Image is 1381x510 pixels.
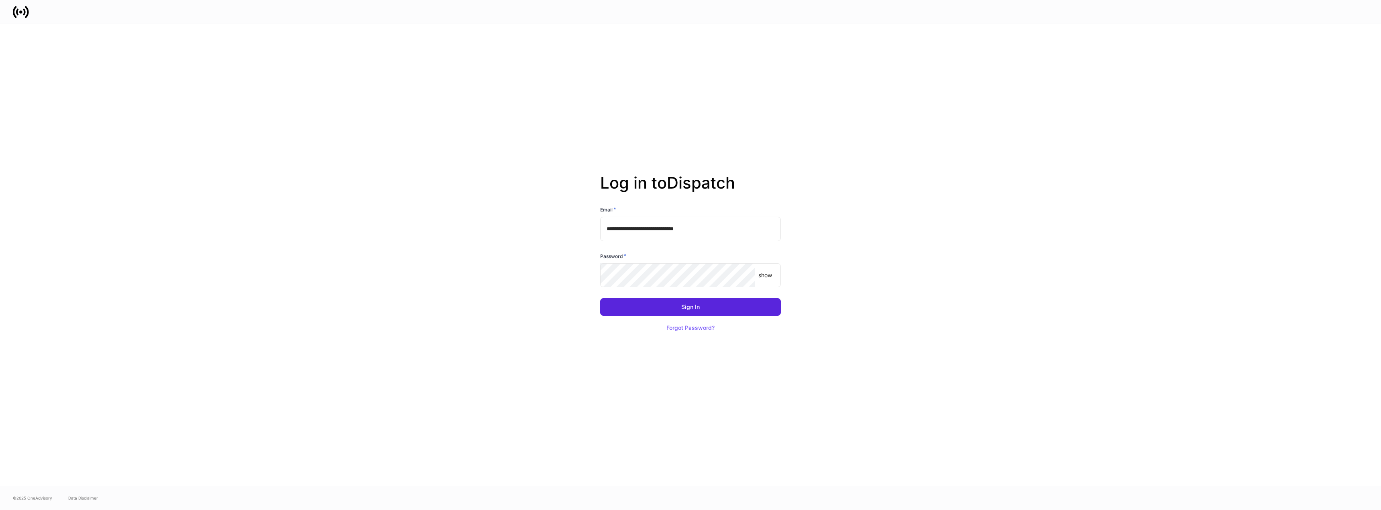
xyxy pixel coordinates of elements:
[13,495,52,501] span: © 2025 OneAdvisory
[666,325,715,331] div: Forgot Password?
[758,271,772,279] p: show
[600,298,781,316] button: Sign In
[600,173,781,205] h2: Log in to Dispatch
[656,319,725,337] button: Forgot Password?
[68,495,98,501] a: Data Disclaimer
[600,205,616,213] h6: Email
[600,252,626,260] h6: Password
[681,304,700,310] div: Sign In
